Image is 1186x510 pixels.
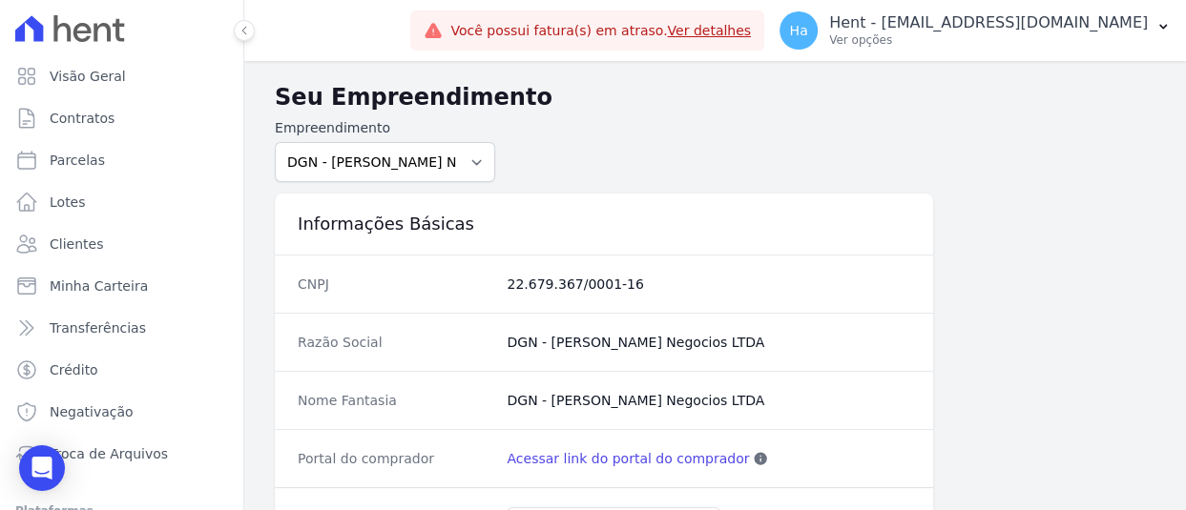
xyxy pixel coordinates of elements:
a: Crédito [8,351,236,389]
span: Minha Carteira [50,276,148,296]
span: Negativação [50,402,134,421]
span: Visão Geral [50,67,126,86]
p: Hent - [EMAIL_ADDRESS][DOMAIN_NAME] [829,13,1148,32]
span: Transferências [50,318,146,337]
a: Troca de Arquivos [8,435,236,473]
span: Lotes [50,193,86,212]
span: Troca de Arquivos [50,444,168,463]
h3: Informações Básicas [298,213,910,235]
a: Lotes [8,183,236,221]
dt: Portal do comprador [298,449,491,468]
dd: DGN - [PERSON_NAME] Negocios LTDA [507,333,910,352]
p: Ver opções [829,32,1148,48]
div: Open Intercom Messenger [19,445,65,491]
span: Parcelas [50,151,105,170]
span: Contratos [50,109,114,128]
span: Crédito [50,360,98,379]
span: Você possui fatura(s) em atraso. [450,21,751,41]
dd: DGN - [PERSON_NAME] Negocios LTDA [507,391,910,410]
a: Negativação [8,393,236,431]
dt: Nome Fantasia [298,391,491,410]
dt: CNPJ [298,275,491,294]
label: Empreendimento [275,118,495,138]
a: Clientes [8,225,236,263]
a: Transferências [8,309,236,347]
button: Ha Hent - [EMAIL_ADDRESS][DOMAIN_NAME] Ver opções [764,4,1186,57]
a: Contratos [8,99,236,137]
a: Ver detalhes [667,23,751,38]
a: Parcelas [8,141,236,179]
a: Visão Geral [8,57,236,95]
h2: Seu Empreendimento [275,80,1155,114]
dd: 22.679.367/0001-16 [507,275,910,294]
dt: Razão Social [298,333,491,352]
span: Clientes [50,235,103,254]
a: Minha Carteira [8,267,236,305]
span: Ha [789,24,807,37]
a: Acessar link do portal do comprador [507,449,749,468]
